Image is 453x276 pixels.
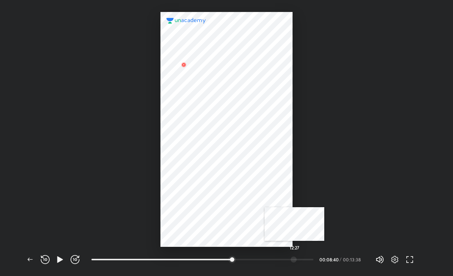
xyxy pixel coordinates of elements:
[343,257,363,262] div: 00:13:38
[166,18,206,24] img: logo.2a7e12a2.svg
[340,257,341,262] div: /
[319,257,338,262] div: 00:08:40
[290,245,299,250] h5: 12:27
[179,60,188,69] img: wMgqJGBwKWe8AAAAABJRU5ErkJggg==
